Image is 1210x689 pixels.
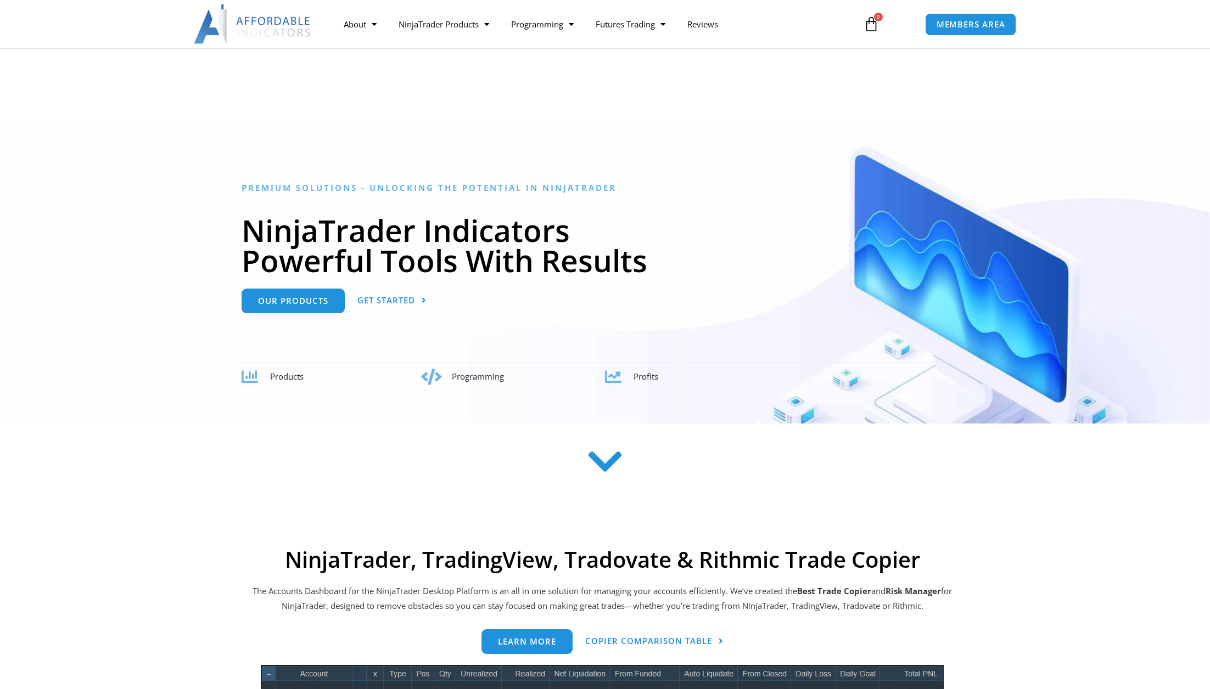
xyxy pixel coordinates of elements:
[388,12,500,37] a: NinjaTrader Products
[357,289,427,313] a: Get Started
[500,12,585,37] a: Programming
[333,12,388,37] a: About
[585,637,712,645] span: Copier Comparison Table
[797,585,871,596] b: Best Trade Copier
[333,12,851,37] nav: Menu
[937,20,1005,29] span: MEMBERS AREA
[585,12,676,37] a: Futures Trading
[874,13,883,21] span: 0
[242,215,969,275] h1: NinjaTrader Indicators Powerful Tools With Results
[676,12,729,37] a: Reviews
[634,371,658,382] span: Profits
[242,183,969,193] h6: Premium Solutions - Unlocking the Potential in NinjaTrader
[270,371,304,382] span: Products
[251,546,954,573] h2: NinjaTrader, TradingView, Tradovate & Rithmic Trade Copier
[242,289,345,313] a: Our Products
[194,4,312,44] img: LogoAI | Affordable Indicators – NinjaTrader
[452,371,504,382] span: Programming
[925,13,1017,36] a: MEMBERS AREA
[258,297,328,305] span: Our Products
[847,8,895,40] a: 0
[585,629,724,654] a: Copier Comparison Table
[251,584,954,614] p: The Accounts Dashboard for the NinjaTrader Desktop Platform is an all in one solution for managin...
[498,637,556,646] span: Learn more
[481,629,573,654] a: Learn more
[357,296,415,304] span: Get Started
[886,585,941,596] strong: Risk Manager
